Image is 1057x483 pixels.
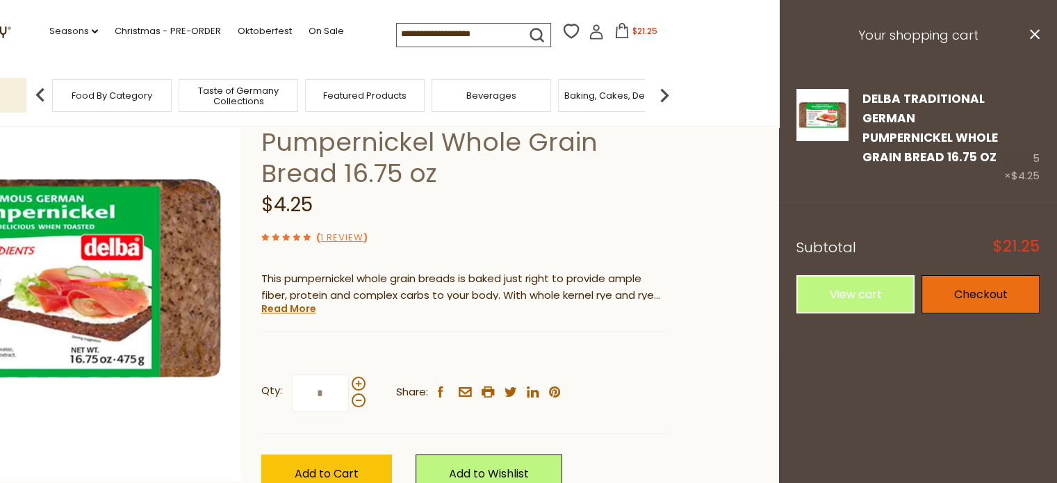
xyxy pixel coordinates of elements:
a: Delba Traditional German Pumpernickel Whole Grain Bread 16.75 oz [796,89,849,186]
span: Add to Cart [295,466,359,482]
img: Delba Traditional German Pumpernickel Whole Grain Bread 16.75 oz [796,89,849,141]
span: $21.25 [632,25,657,37]
a: Checkout [921,275,1040,313]
h1: Delba Traditional German Pumpernickel Whole Grain Bread 16.75 oz [261,95,668,189]
a: Baking, Cakes, Desserts [564,90,672,101]
img: previous arrow [26,81,54,109]
a: Featured Products [323,90,407,101]
img: next arrow [650,81,678,109]
a: Taste of Germany Collections [183,85,294,106]
span: $4.25 [261,191,313,218]
a: Seasons [49,24,98,39]
input: Qty: [292,374,349,412]
a: Read More [261,302,316,316]
strong: Qty: [261,382,282,400]
div: 5 × [1004,89,1040,186]
a: 1 Review [320,231,363,245]
a: Food By Category [72,90,152,101]
a: Christmas - PRE-ORDER [115,24,220,39]
span: $21.25 [993,239,1040,254]
span: Subtotal [796,238,856,257]
a: Beverages [466,90,516,101]
a: View cart [796,275,915,313]
span: $4.25 [1011,168,1040,183]
button: $21.25 [607,23,666,44]
a: On Sale [308,24,343,39]
a: Oktoberfest [237,24,291,39]
span: Share: [396,384,428,401]
p: This pumpernickel whole grain breads is baked just right to provide ample fiber, protein and comp... [261,270,668,305]
a: Delba Traditional German Pumpernickel Whole Grain Bread 16.75 oz [862,90,998,166]
span: ( ) [316,231,368,244]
